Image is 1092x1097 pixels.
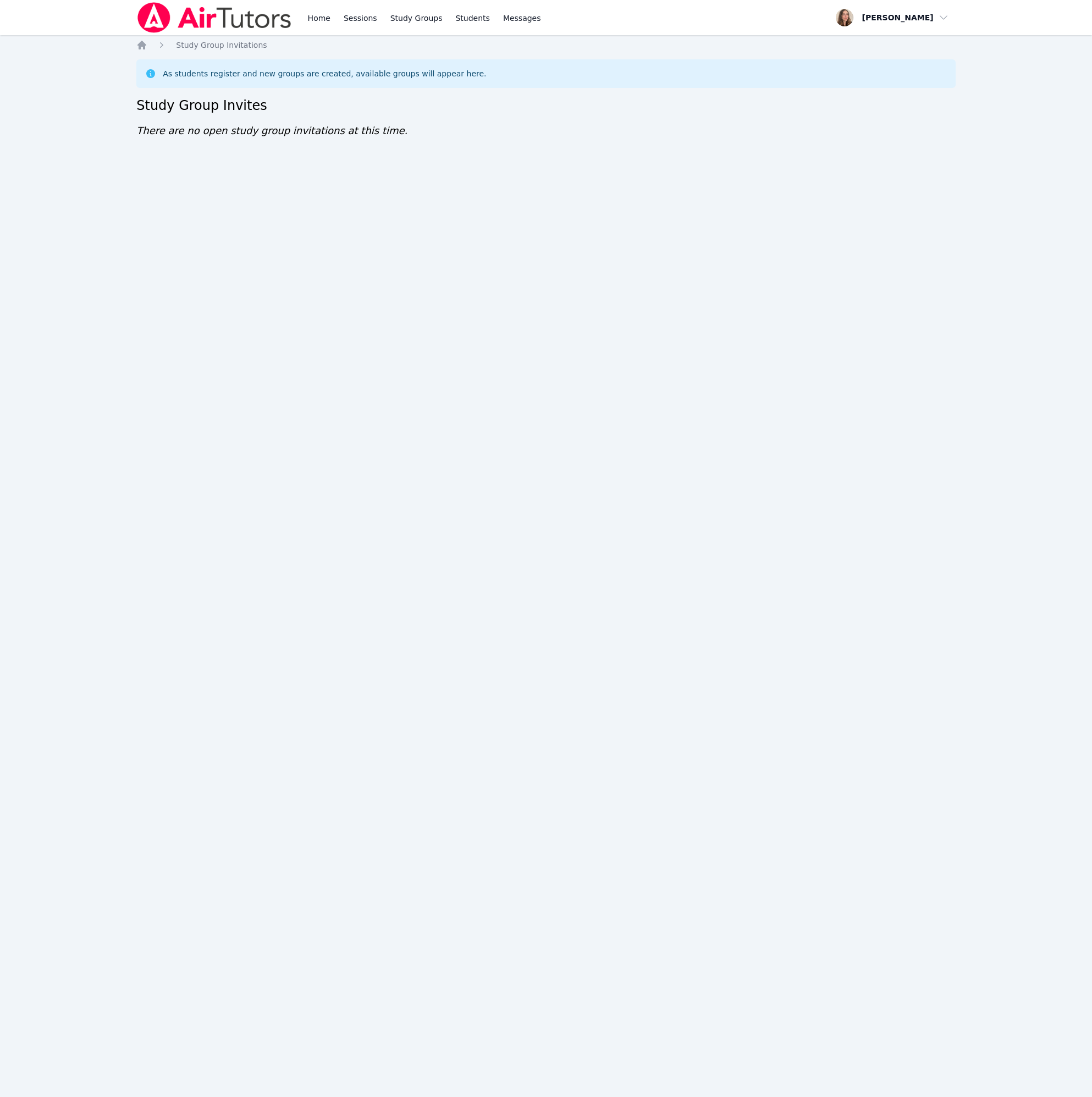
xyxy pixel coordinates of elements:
span: There are no open study group invitations at this time. [136,125,407,136]
span: Study Group Invitations [176,41,267,49]
nav: Breadcrumb [136,40,956,51]
img: Air Tutors [136,2,292,33]
h2: Study Group Invites [136,97,956,114]
a: Study Group Invitations [176,40,267,51]
span: Messages [503,13,541,24]
div: As students register and new groups are created, available groups will appear here. [163,68,486,79]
